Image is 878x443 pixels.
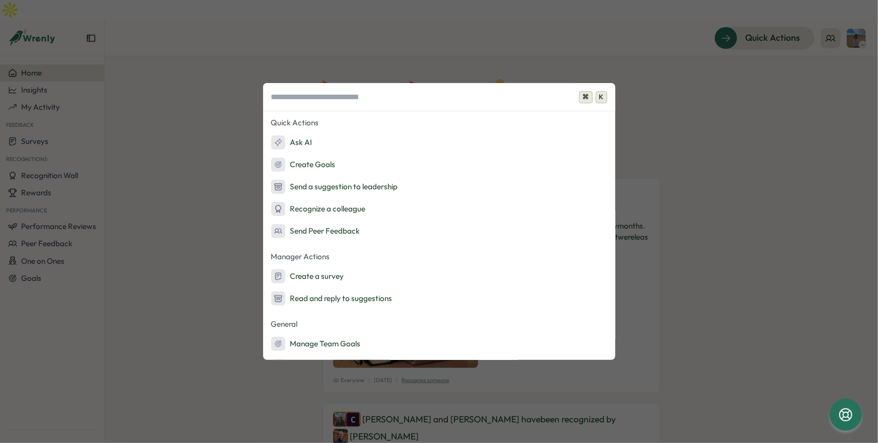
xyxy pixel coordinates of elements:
div: Send a suggestion to leadership [271,180,398,194]
button: Create Goals [263,155,615,175]
div: Create Goals [271,158,336,172]
div: Recognize a colleague [271,202,366,216]
p: Manager Actions [263,249,615,264]
div: Manage Team Goals [271,337,361,351]
div: Create a survey [271,269,344,283]
div: My Goals [271,359,323,373]
button: My Goals [263,356,615,376]
div: Send Peer Feedback [271,224,360,238]
button: Manage Team Goals [263,334,615,354]
button: Read and reply to suggestions [263,288,615,309]
p: General [263,317,615,332]
div: Read and reply to suggestions [271,291,392,306]
div: Ask AI [271,135,312,150]
span: ⌘ [579,91,593,103]
button: Create a survey [263,266,615,286]
p: Quick Actions [263,115,615,130]
button: Ask AI [263,132,615,153]
button: Send Peer Feedback [263,221,615,241]
button: Recognize a colleague [263,199,615,219]
button: Send a suggestion to leadership [263,177,615,197]
span: K [596,91,607,103]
